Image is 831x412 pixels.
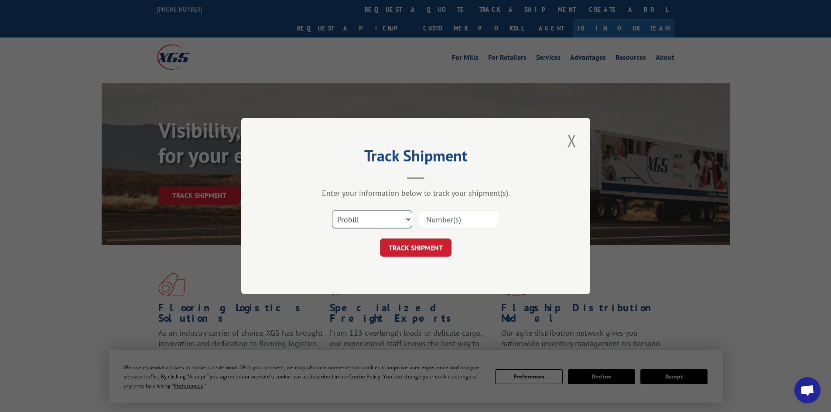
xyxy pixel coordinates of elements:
div: Enter your information below to track your shipment(s). [285,188,547,198]
button: Close modal [564,129,579,153]
a: Open chat [794,377,821,403]
h2: Track Shipment [285,150,547,166]
button: TRACK SHIPMENT [380,238,451,257]
input: Number(s) [419,210,499,228]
